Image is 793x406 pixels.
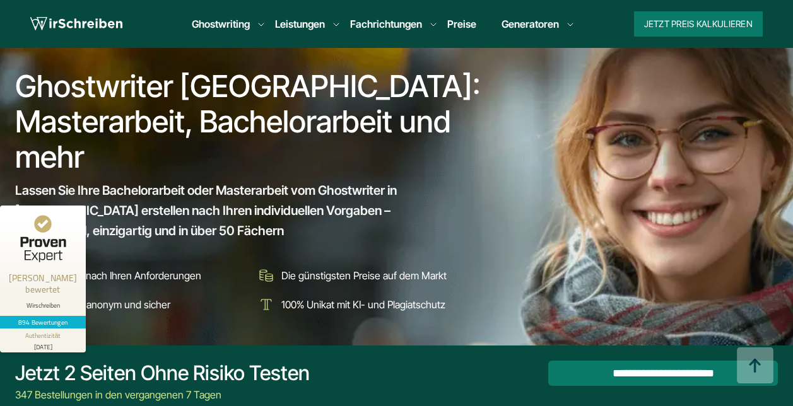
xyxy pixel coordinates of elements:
[15,387,310,402] div: 347 Bestellungen in den vergangenen 7 Tagen
[15,265,247,286] li: Individuell nach Ihren Anforderungen
[5,301,81,310] div: Wirschreiben
[502,16,559,32] a: Generatoren
[25,331,61,340] div: Authentizität
[15,180,466,241] span: Lassen Sie Ihre Bachelorarbeit oder Masterarbeit vom Ghostwriter in [GEOGRAPHIC_DATA] erstellen n...
[447,18,476,30] a: Preise
[256,294,488,315] li: 100% Unikat mit KI- und Plagiatschutz
[256,294,276,315] img: 100% Unikat mit KI- und Plagiatschutz
[15,361,310,386] div: Jetzt 2 Seiten ohne Risiko testen
[15,294,247,315] li: Garantiert anonym und sicher
[5,340,81,350] div: [DATE]
[275,16,325,32] a: Leistungen
[256,265,488,286] li: Die günstigsten Preise auf dem Markt
[634,11,763,37] button: Jetzt Preis kalkulieren
[736,347,774,385] img: button top
[256,265,276,286] img: Die günstigsten Preise auf dem Markt
[30,14,122,33] img: logo wirschreiben
[350,16,422,32] a: Fachrichtungen
[15,69,490,175] h1: Ghostwriter [GEOGRAPHIC_DATA]: Masterarbeit, Bachelorarbeit und mehr
[192,16,250,32] a: Ghostwriting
